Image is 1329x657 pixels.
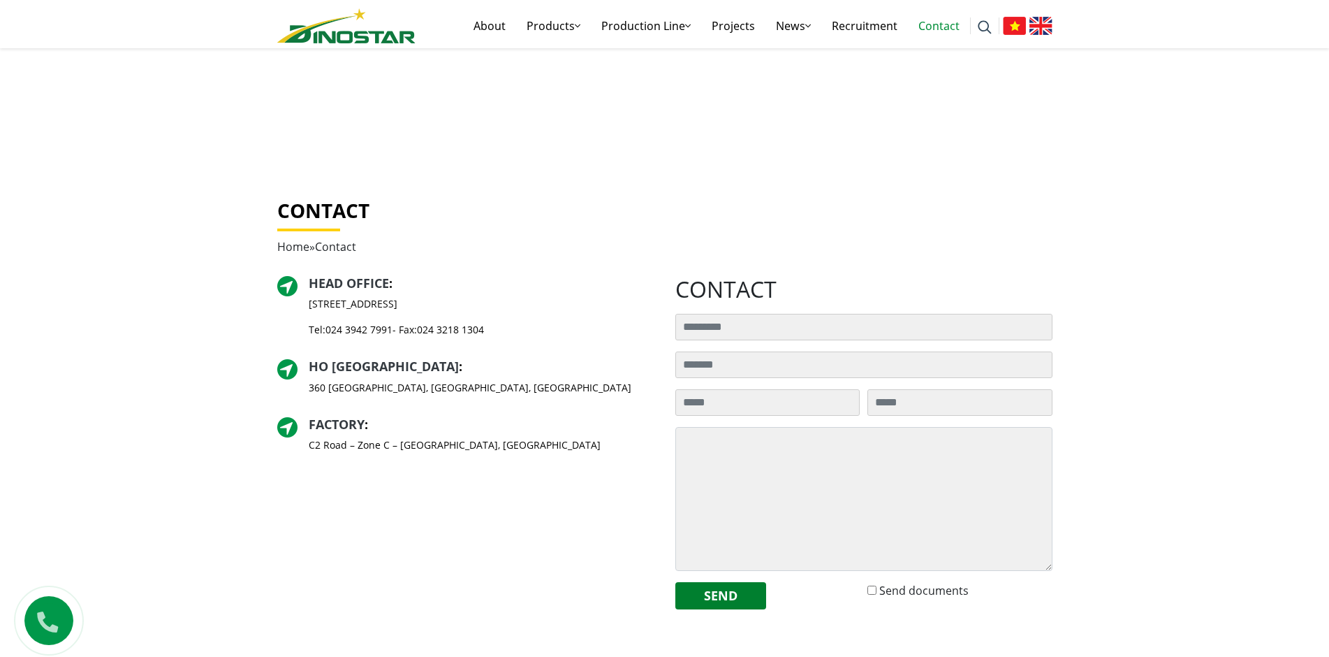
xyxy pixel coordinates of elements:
button: Send [675,582,766,609]
img: directer [277,276,298,296]
p: Tel: - Fax: [309,322,484,337]
a: Factory [309,416,365,433]
a: About [463,3,516,48]
span: » [277,239,356,254]
span: Contact [315,239,356,254]
a: Contact [908,3,970,48]
a: Recruitment [821,3,908,48]
a: News [765,3,821,48]
a: Head Office [309,275,389,291]
p: C2 Road – Zone C – [GEOGRAPHIC_DATA], [GEOGRAPHIC_DATA] [309,438,601,452]
img: logo [277,8,416,43]
h2: : [309,417,601,433]
p: [STREET_ADDRESS] [309,296,484,311]
img: directer [277,359,298,380]
a: 024 3218 1304 [417,323,484,336]
img: directer [277,417,298,438]
a: Projects [701,3,765,48]
a: Products [516,3,591,48]
a: Production Line [591,3,701,48]
h2: contact [675,276,1052,303]
label: Send documents [879,582,969,599]
img: English [1029,17,1052,35]
img: Tiếng Việt [1003,17,1026,35]
a: 024 3942 7991 [325,323,392,336]
p: 360 [GEOGRAPHIC_DATA], [GEOGRAPHIC_DATA], [GEOGRAPHIC_DATA] [309,380,631,395]
h2: : [309,359,631,375]
a: Home [277,239,309,254]
img: search [978,20,992,34]
a: HO [GEOGRAPHIC_DATA] [309,358,459,375]
h1: Contact [277,199,1052,223]
h2: : [309,276,484,291]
